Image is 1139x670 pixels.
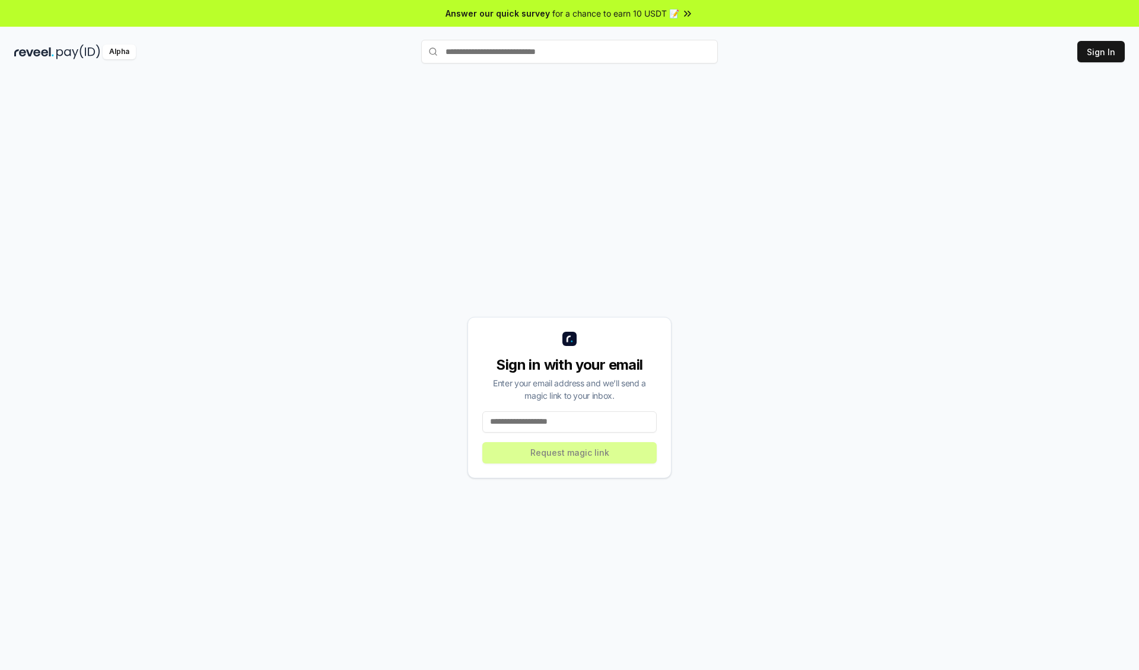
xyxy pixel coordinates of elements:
img: pay_id [56,45,100,59]
button: Sign In [1077,41,1125,62]
div: Sign in with your email [482,355,657,374]
div: Enter your email address and we’ll send a magic link to your inbox. [482,377,657,402]
img: logo_small [562,332,577,346]
div: Alpha [103,45,136,59]
span: Answer our quick survey [446,7,550,20]
img: reveel_dark [14,45,54,59]
span: for a chance to earn 10 USDT 📝 [552,7,679,20]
